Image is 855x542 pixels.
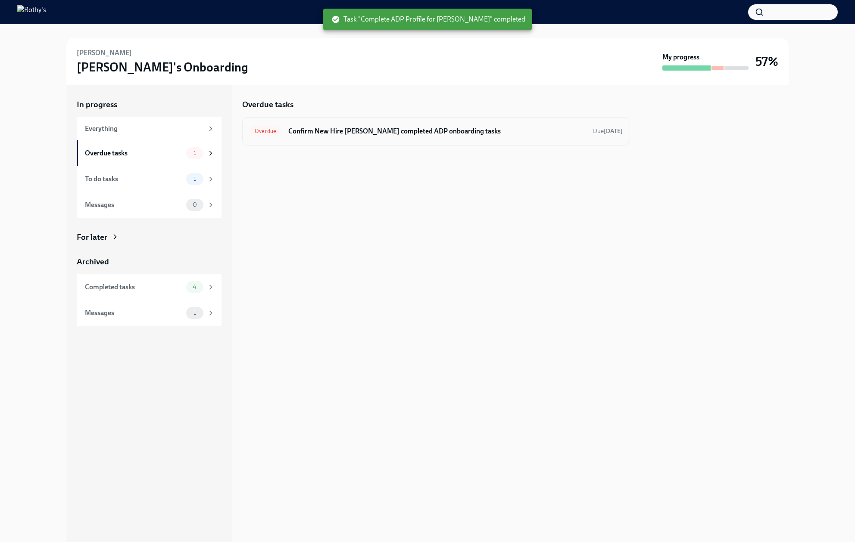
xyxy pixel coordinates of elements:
img: Rothy's [17,5,46,19]
div: Messages [85,200,183,210]
h6: Confirm New Hire [PERSON_NAME] completed ADP onboarding tasks [288,127,586,136]
span: Task "Complete ADP Profile for [PERSON_NAME]" completed [331,15,525,24]
a: To do tasks1 [77,166,222,192]
div: Messages [85,308,183,318]
a: Messages0 [77,192,222,218]
span: 1 [188,150,201,156]
span: Due [593,127,623,135]
strong: My progress [662,53,699,62]
div: Everything [85,124,203,133]
h3: [PERSON_NAME]'s Onboarding [77,59,248,75]
h5: Overdue tasks [242,99,293,110]
strong: [DATE] [604,127,623,135]
h6: [PERSON_NAME] [77,48,132,58]
span: 4 [187,284,202,290]
a: For later [77,232,222,243]
div: For later [77,232,107,243]
div: Overdue tasks [85,149,183,158]
a: In progress [77,99,222,110]
a: Completed tasks4 [77,274,222,300]
a: Overdue tasks1 [77,140,222,166]
span: 0 [187,201,202,208]
h3: 57% [755,54,778,69]
a: OverdueConfirm New Hire [PERSON_NAME] completed ADP onboarding tasksDue[DATE] [250,124,623,138]
span: August 19th, 2025 09:00 [593,127,623,135]
a: Everything [77,117,222,140]
a: Archived [77,256,222,267]
div: Completed tasks [85,282,183,292]
a: Messages1 [77,300,222,326]
span: 1 [188,310,201,316]
div: To do tasks [85,174,183,184]
span: Overdue [250,128,281,134]
span: 1 [188,176,201,182]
